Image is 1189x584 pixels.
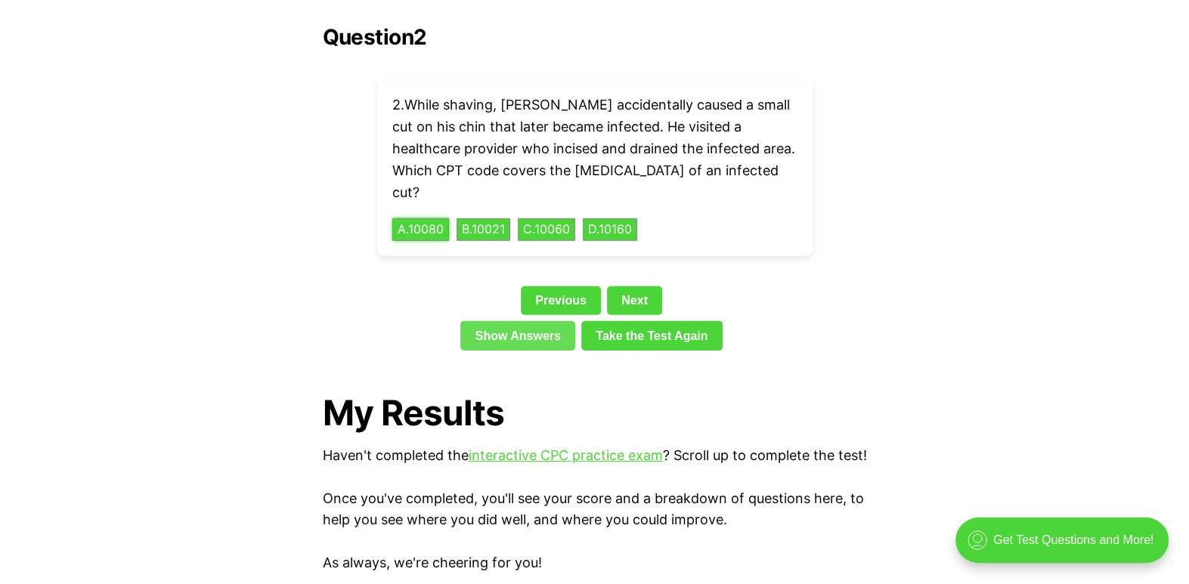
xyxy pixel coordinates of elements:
[583,218,637,241] button: D.10160
[392,94,797,203] p: 2 . While shaving, [PERSON_NAME] accidentally caused a small cut on his chin that later became in...
[323,552,867,574] p: As always, we're cheering for you!
[392,218,449,241] button: A.10080
[469,447,663,463] a: interactive CPC practice exam
[521,286,601,315] a: Previous
[323,393,867,433] h1: My Results
[460,321,575,350] a: Show Answers
[323,25,867,49] h2: Question 2
[457,218,510,241] button: B.10021
[581,321,723,350] a: Take the Test Again
[943,510,1189,584] iframe: portal-trigger
[323,445,867,467] p: Haven't completed the ? Scroll up to complete the test!
[323,488,867,532] p: Once you've completed, you'll see your score and a breakdown of questions here, to help you see w...
[518,218,575,241] button: C.10060
[607,286,662,315] a: Next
